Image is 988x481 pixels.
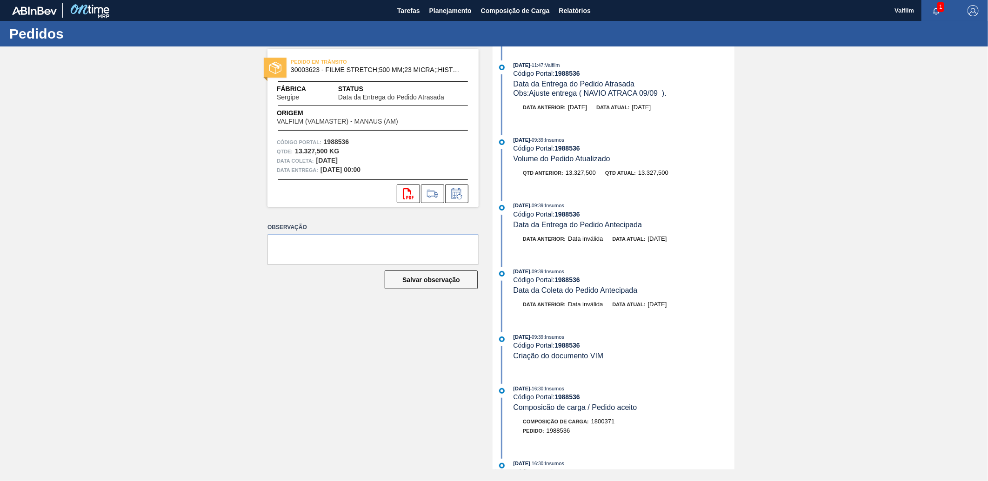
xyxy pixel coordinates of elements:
[514,155,610,163] span: Volume do Pedido Atualizado
[568,301,603,308] span: Data inválida
[530,269,543,274] span: - 09:39
[514,269,530,274] span: [DATE]
[514,89,667,97] span: Obs: Ajuste entrega ( NAVIO ATRACA 09/09 ).
[338,84,469,94] span: Status
[632,104,651,111] span: [DATE]
[421,184,444,203] div: Ir para Composição de Carga
[499,139,505,145] img: atual
[554,276,580,283] strong: 1988536
[320,166,360,173] strong: [DATE] 00:00
[291,57,421,66] span: PEDIDO EM TRÂNSITO
[523,105,566,110] span: Data anterior:
[277,138,321,147] span: Código Portal:
[530,138,543,143] span: - 09:39
[499,65,505,70] img: atual
[568,235,603,242] span: Data inválida
[277,165,318,175] span: Data entrega:
[277,156,314,165] span: Data coleta:
[514,461,530,466] span: [DATE]
[397,5,420,16] span: Tarefas
[514,203,530,208] span: [DATE]
[554,70,580,77] strong: 1988536
[12,7,57,15] img: TNhmsLtSVTkK8tSr43FrP2fwEKptu5GPRR3wAAAABJRU5ErkJggg==
[514,137,530,143] span: [DATE]
[523,170,563,176] span: Qtd anterior:
[277,118,398,125] span: VALFILM (VALMASTER) - MANAUS (AM)
[514,386,530,391] span: [DATE]
[338,94,444,101] span: Data da Entrega do Pedido Atrasada
[638,169,668,176] span: 13.327,500
[499,388,505,394] img: atual
[499,271,505,277] img: atual
[523,419,589,424] span: Composição de Carga :
[429,5,472,16] span: Planejamento
[514,393,734,401] div: Código Portal:
[648,235,667,242] span: [DATE]
[514,62,530,68] span: [DATE]
[554,393,580,401] strong: 1988536
[530,335,543,340] span: - 09:39
[514,342,734,349] div: Código Portal:
[514,403,637,411] span: Composicão de carga / Pedido aceito
[397,184,420,203] div: Abrir arquivo PDF
[612,236,645,242] span: Data atual:
[499,463,505,468] img: atual
[543,203,564,208] span: : Insumos
[596,105,629,110] span: Data atual:
[543,461,564,466] span: : Insumos
[9,28,174,39] h1: Pedidos
[514,334,530,340] span: [DATE]
[269,62,281,74] img: status
[499,336,505,342] img: atual
[277,108,425,118] span: Origem
[530,63,543,68] span: - 11:47
[605,170,636,176] span: Qtd atual:
[316,157,338,164] strong: [DATE]
[514,211,734,218] div: Código Portal:
[523,302,566,307] span: Data anterior:
[514,276,734,283] div: Código Portal:
[514,221,642,229] span: Data da Entrega do Pedido Antecipada
[921,4,951,17] button: Notificações
[530,461,543,466] span: - 16:30
[291,66,460,73] span: 30003623 - FILME STRETCH;500 MM;23 MICRA;;HISTRETCH
[514,352,604,360] span: Criação do documento VIM
[499,205,505,211] img: atual
[295,147,339,155] strong: 13.327,500 KG
[591,418,615,425] span: 1800371
[267,221,479,234] label: Observação
[481,5,550,16] span: Composição de Carga
[385,270,478,289] button: Salvar observação
[937,2,944,12] span: 1
[554,145,580,152] strong: 1988536
[968,5,979,16] img: Logout
[554,211,580,218] strong: 1988536
[568,104,587,111] span: [DATE]
[543,334,564,340] span: : Insumos
[554,342,580,349] strong: 1988536
[277,147,293,156] span: Qtde :
[543,386,564,391] span: : Insumos
[514,468,734,475] div: Código Portal:
[543,62,560,68] span: : Valfilm
[554,468,580,475] strong: 1988536
[514,80,635,88] span: Data da Entrega do Pedido Atrasada
[559,5,591,16] span: Relatórios
[543,269,564,274] span: : Insumos
[514,70,734,77] div: Código Portal:
[514,145,734,152] div: Código Portal:
[612,302,645,307] span: Data atual:
[530,203,543,208] span: - 09:39
[530,386,543,391] span: - 16:30
[277,84,328,94] span: Fábrica
[523,428,544,434] span: Pedido :
[514,286,638,294] span: Data da Coleta do Pedido Antecipada
[324,138,349,145] strong: 1988536
[543,137,564,143] span: : Insumos
[445,184,468,203] div: Informar alteração no pedido
[566,169,596,176] span: 13.327,500
[523,236,566,242] span: Data anterior:
[547,427,570,434] span: 1988536
[277,94,299,101] span: Sergipe
[648,301,667,308] span: [DATE]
